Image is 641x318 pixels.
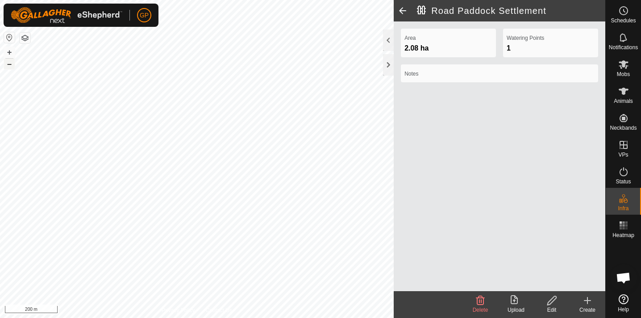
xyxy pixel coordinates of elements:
[617,72,630,77] span: Mobs
[4,47,15,58] button: +
[404,44,429,52] span: 2.08 ha
[4,59,15,69] button: –
[609,45,638,50] span: Notifications
[610,264,637,291] a: Open chat
[162,306,195,314] a: Privacy Policy
[618,206,629,211] span: Infra
[507,34,595,42] label: Watering Points
[618,307,629,312] span: Help
[498,306,534,314] div: Upload
[570,306,605,314] div: Create
[534,306,570,314] div: Edit
[140,11,149,20] span: GP
[610,125,637,131] span: Neckbands
[206,306,232,314] a: Contact Us
[473,307,488,313] span: Delete
[618,152,628,157] span: VPs
[11,7,122,23] img: Gallagher Logo
[614,98,633,104] span: Animals
[616,179,631,184] span: Status
[611,18,636,23] span: Schedules
[417,5,605,16] h2: Road Paddock Settlement
[20,33,30,43] button: Map Layers
[606,291,641,316] a: Help
[404,70,595,78] label: Notes
[612,233,634,238] span: Heatmap
[404,34,492,42] label: Area
[507,44,511,52] span: 1
[4,32,15,43] button: Reset Map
